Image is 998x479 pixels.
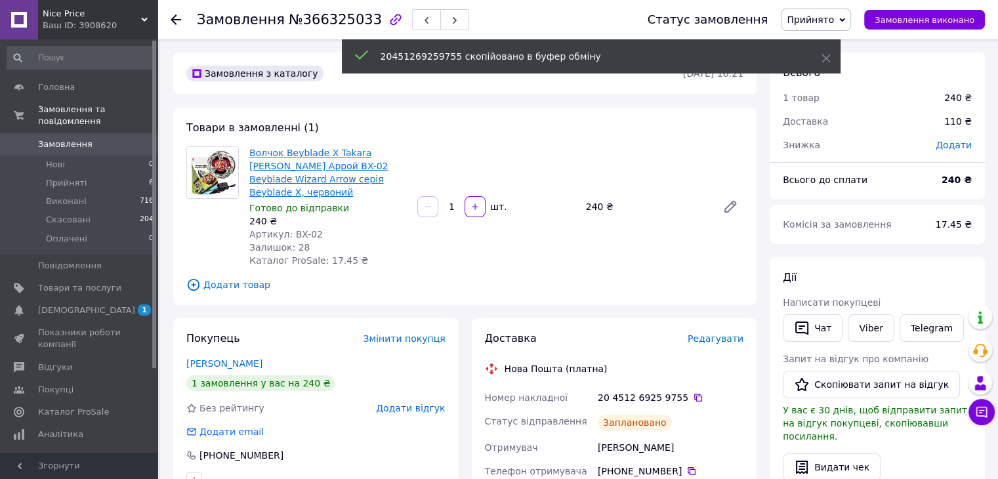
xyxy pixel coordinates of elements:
[485,416,587,427] span: Статус відправлення
[149,177,154,189] span: 6
[186,358,262,369] a: [PERSON_NAME]
[864,10,985,30] button: Замовлення виконано
[38,428,83,440] span: Аналітика
[197,12,285,28] span: Замовлення
[46,159,65,171] span: Нові
[787,14,834,25] span: Прийнято
[46,196,87,207] span: Виконані
[783,271,797,283] span: Дії
[186,121,319,134] span: Товари в замовленні (1)
[140,214,154,226] span: 204
[187,150,238,196] img: Волчок Beyblade X Takara Tomy Візарт Аррой BX-02 Beyblade Wizard Arrow серія Beyblade X, червоний
[7,46,155,70] input: Пошук
[38,451,121,474] span: Управління сайтом
[485,466,587,476] span: Телефон отримувача
[783,93,820,103] span: 1 товар
[38,327,121,350] span: Показники роботи компанії
[944,91,972,104] div: 240 ₴
[783,219,892,230] span: Комісія за замовлення
[595,436,746,459] div: [PERSON_NAME]
[249,148,388,198] a: Волчок Beyblade X Takara [PERSON_NAME] Аррой BX-02 Beyblade Wizard Arrow серія Beyblade X, червоний
[186,332,240,344] span: Покупець
[581,198,712,216] div: 240 ₴
[46,177,87,189] span: Прийняті
[717,194,743,220] a: Редагувати
[783,405,967,442] span: У вас є 30 днів, щоб відправити запит на відгук покупцеві, скопіювавши посилання.
[149,159,154,171] span: 0
[186,278,743,292] span: Додати товар
[364,333,446,344] span: Змінити покупця
[38,260,102,272] span: Повідомлення
[198,425,265,438] div: Додати email
[968,399,995,425] button: Чат з покупцем
[648,13,768,26] div: Статус замовлення
[38,104,157,127] span: Замовлення та повідомлення
[487,200,508,213] div: шт.
[43,8,141,20] span: Nice Price
[936,107,980,136] div: 110 ₴
[598,465,743,478] div: [PHONE_NUMBER]
[46,214,91,226] span: Скасовані
[38,81,75,93] span: Головна
[38,282,121,294] span: Товари та послуги
[783,297,881,308] span: Написати покупцеві
[46,233,87,245] span: Оплачені
[38,406,109,418] span: Каталог ProSale
[485,442,538,453] span: Отримувач
[485,392,568,403] span: Номер накладної
[149,233,154,245] span: 0
[381,50,789,63] div: 20451269259755 скопійовано в буфер обміну
[185,425,265,438] div: Додати email
[186,66,323,81] div: Замовлення з каталогу
[848,314,894,342] a: Viber
[783,140,820,150] span: Знижка
[249,203,349,213] span: Готово до відправки
[198,449,285,462] div: [PHONE_NUMBER]
[376,403,445,413] span: Додати відгук
[485,332,537,344] span: Доставка
[501,362,611,375] div: Нова Пошта (платна)
[289,12,382,28] span: №366325033
[249,229,323,239] span: Артикул: BX-02
[783,371,960,398] button: Скопіювати запит на відгук
[38,384,73,396] span: Покупці
[783,314,842,342] button: Чат
[140,196,154,207] span: 716
[43,20,157,31] div: Ваш ID: 3908620
[936,140,972,150] span: Додати
[875,15,974,25] span: Замовлення виконано
[199,403,264,413] span: Без рейтингу
[171,13,181,26] div: Повернутися назад
[249,242,310,253] span: Залишок: 28
[936,219,972,230] span: 17.45 ₴
[249,255,368,266] span: Каталог ProSale: 17.45 ₴
[38,138,93,150] span: Замовлення
[186,375,335,391] div: 1 замовлення у вас на 240 ₴
[783,354,928,364] span: Запит на відгук про компанію
[783,116,828,127] span: Доставка
[138,304,151,316] span: 1
[688,333,743,344] span: Редагувати
[249,215,407,228] div: 240 ₴
[38,304,135,316] span: [DEMOGRAPHIC_DATA]
[598,415,672,430] div: Заплановано
[598,391,743,404] div: 20 4512 6925 9755
[900,314,964,342] a: Telegram
[942,175,972,185] b: 240 ₴
[38,362,72,373] span: Відгуки
[783,175,867,185] span: Всього до сплати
